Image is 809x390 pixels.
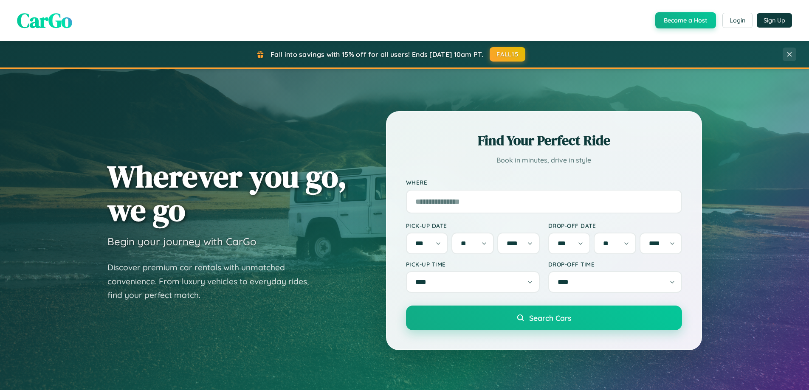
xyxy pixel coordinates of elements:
button: Sign Up [757,13,792,28]
button: Search Cars [406,306,682,330]
p: Discover premium car rentals with unmatched convenience. From luxury vehicles to everyday rides, ... [107,261,320,302]
label: Pick-up Time [406,261,540,268]
p: Book in minutes, drive in style [406,154,682,166]
button: FALL15 [490,47,525,62]
span: Fall into savings with 15% off for all users! Ends [DATE] 10am PT. [271,50,483,59]
h1: Wherever you go, we go [107,160,347,227]
h2: Find Your Perfect Ride [406,131,682,150]
label: Where [406,179,682,186]
label: Pick-up Date [406,222,540,229]
span: Search Cars [529,313,571,323]
label: Drop-off Date [548,222,682,229]
h3: Begin your journey with CarGo [107,235,257,248]
button: Become a Host [655,12,716,28]
button: Login [722,13,753,28]
span: CarGo [17,6,72,34]
label: Drop-off Time [548,261,682,268]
